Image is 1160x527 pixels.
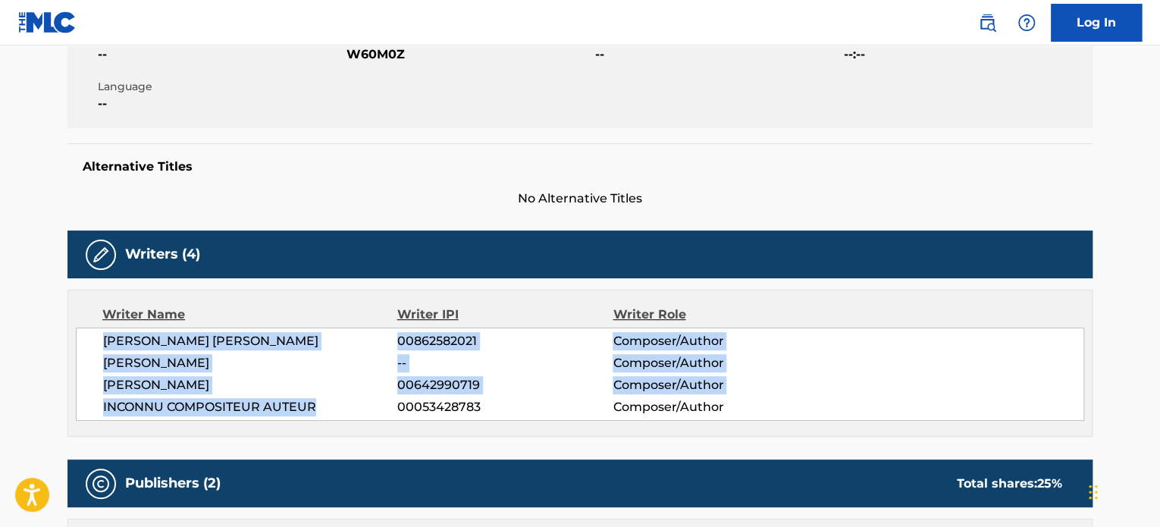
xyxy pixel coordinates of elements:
span: [PERSON_NAME] [PERSON_NAME] [103,332,397,350]
span: [PERSON_NAME] [103,354,397,372]
span: [PERSON_NAME] [103,376,397,394]
span: INCONNU COMPOSITEUR AUTEUR [103,398,397,416]
span: Composer/Author [613,376,809,394]
img: MLC Logo [18,11,77,33]
span: Composer/Author [613,354,809,372]
div: Writer Role [613,306,809,324]
div: Drag [1089,469,1098,515]
span: 00862582021 [397,332,613,350]
img: Writers [92,246,110,264]
div: Writer IPI [397,306,613,324]
div: Writer Name [102,306,397,324]
iframe: Chat Widget [1084,454,1160,527]
img: Publishers [92,475,110,493]
a: Log In [1051,4,1142,42]
h5: Publishers (2) [125,475,221,492]
span: Composer/Author [613,398,809,416]
span: -- [98,95,343,113]
div: Total shares: [957,475,1062,493]
span: -- [98,45,343,64]
span: Language [98,79,343,95]
h5: Writers (4) [125,246,200,263]
span: -- [397,354,613,372]
div: Help [1011,8,1042,38]
span: 00642990719 [397,376,613,394]
span: 00053428783 [397,398,613,416]
img: help [1017,14,1036,32]
span: -- [595,45,840,64]
span: Composer/Author [613,332,809,350]
span: W60M0Z [346,45,591,64]
span: 25 % [1037,476,1062,491]
a: Public Search [972,8,1002,38]
span: No Alternative Titles [67,190,1093,208]
span: --:-- [844,45,1089,64]
img: search [978,14,996,32]
h5: Alternative Titles [83,159,1077,174]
